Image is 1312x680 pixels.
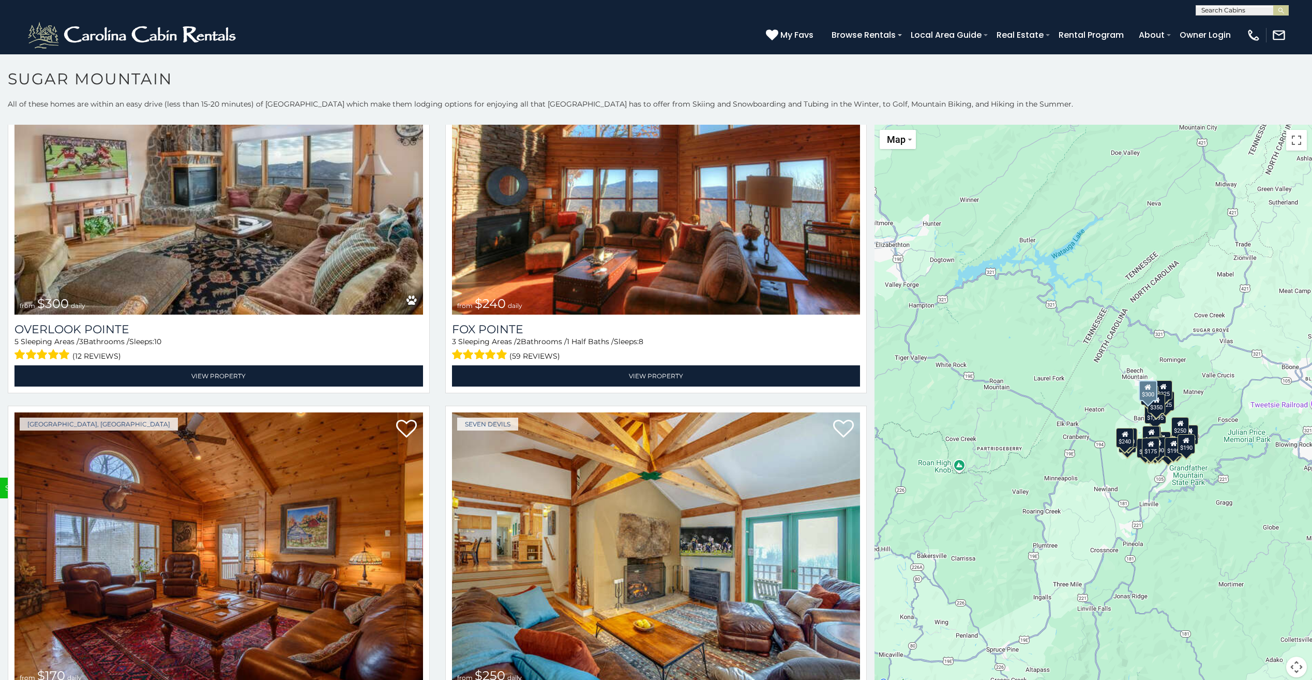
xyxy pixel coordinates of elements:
[457,418,518,431] a: Seven Devils
[1143,426,1160,446] div: $190
[14,41,423,315] a: Overlook Pointe from $300 daily
[1150,437,1167,456] div: $290
[1246,28,1261,42] img: phone-regular-white.png
[1178,434,1195,454] div: $190
[639,337,643,346] span: 8
[457,302,473,309] span: from
[1174,26,1236,44] a: Owner Login
[991,26,1049,44] a: Real Estate
[1181,425,1199,445] div: $155
[1148,394,1165,413] div: $350
[72,349,121,363] span: (12 reviews)
[452,337,456,346] span: 3
[517,337,521,346] span: 2
[1153,432,1171,451] div: $200
[1137,438,1154,458] div: $375
[1272,28,1286,42] img: mail-regular-white.png
[14,337,19,346] span: 5
[1134,26,1170,44] a: About
[567,337,614,346] span: 1 Half Baths /
[452,41,861,315] img: Fox Pointe
[452,336,861,363] div: Sleeping Areas / Bathrooms / Sleeps:
[766,28,816,42] a: My Favs
[887,134,906,145] span: Map
[1157,391,1175,411] div: $125
[1144,404,1166,424] div: $1,095
[452,322,861,336] a: Fox Pointe
[780,28,813,41] span: My Favs
[79,337,83,346] span: 3
[20,302,35,309] span: from
[833,419,854,440] a: Add to favorites
[1155,380,1172,400] div: $225
[1116,428,1134,448] div: $240
[508,302,522,309] span: daily
[1286,657,1307,677] button: Map camera controls
[880,130,916,149] button: Change map style
[1171,417,1189,437] div: $250
[1142,438,1159,457] div: $175
[14,41,423,315] img: Overlook Pointe
[1053,26,1129,44] a: Rental Program
[509,349,560,363] span: (59 reviews)
[1139,380,1157,401] div: $300
[20,418,178,431] a: [GEOGRAPHIC_DATA], [GEOGRAPHIC_DATA]
[37,296,69,311] span: $300
[1286,130,1307,151] button: Toggle fullscreen view
[26,20,240,51] img: White-1-2.png
[906,26,987,44] a: Local Area Guide
[1165,437,1183,457] div: $195
[14,365,423,387] a: View Property
[475,296,506,311] span: $240
[396,419,417,440] a: Add to favorites
[71,302,85,309] span: daily
[14,336,423,363] div: Sleeping Areas / Bathrooms / Sleeps:
[14,322,423,336] a: Overlook Pointe
[452,41,861,315] a: Fox Pointe from $240 daily
[452,365,861,387] a: View Property
[826,26,901,44] a: Browse Rentals
[154,337,161,346] span: 10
